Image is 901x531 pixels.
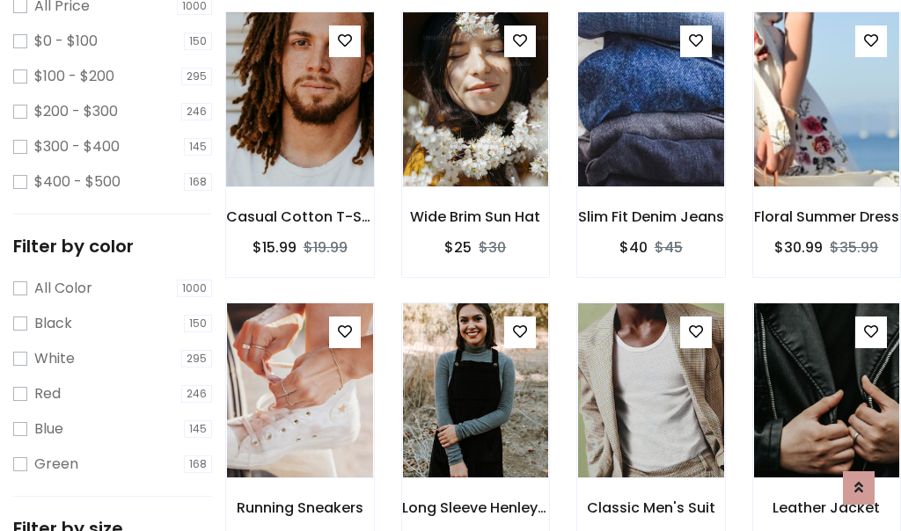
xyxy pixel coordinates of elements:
h6: Floral Summer Dress [753,208,901,225]
del: $45 [655,237,683,258]
del: $35.99 [830,237,878,258]
label: Red [34,383,61,404]
del: $19.99 [304,237,348,258]
h6: Running Sneakers [226,499,374,516]
h6: Casual Cotton T-Shirt [226,208,374,225]
h6: Classic Men's Suit [577,499,725,516]
label: Green [34,454,78,475]
label: White [34,348,75,369]
label: Black [34,313,72,334]
span: 150 [184,315,212,332]
h6: Leather Jacket [753,499,901,516]
label: $200 - $300 [34,101,118,122]
h6: Slim Fit Denim Jeans [577,208,725,225]
span: 168 [184,173,212,191]
h6: $25 [444,239,472,256]
h6: $40 [619,239,648,256]
span: 295 [181,350,212,367]
label: $100 - $200 [34,66,114,87]
span: 1000 [177,280,212,297]
span: 246 [181,385,212,403]
label: $300 - $400 [34,136,120,157]
h6: $30.99 [774,239,823,256]
del: $30 [479,237,506,258]
h6: $15.99 [253,239,297,256]
span: 150 [184,33,212,50]
h6: Long Sleeve Henley T-Shirt [402,499,550,516]
h6: Wide Brim Sun Hat [402,208,550,225]
h5: Filter by color [13,236,212,257]
span: 145 [184,420,212,438]
label: $0 - $100 [34,31,98,52]
span: 145 [184,138,212,156]
label: All Color [34,278,92,299]
label: Blue [34,418,63,440]
span: 246 [181,103,212,120]
span: 168 [184,455,212,473]
label: $400 - $500 [34,171,121,193]
span: 295 [181,68,212,85]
